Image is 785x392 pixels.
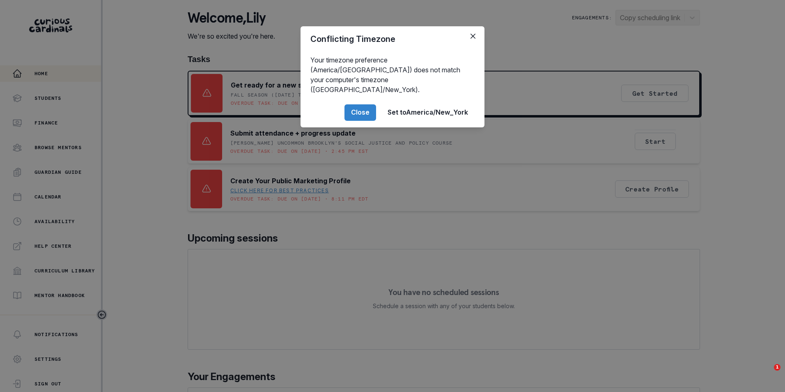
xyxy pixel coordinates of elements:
button: Close [466,30,480,43]
div: Your timezone preference (America/[GEOGRAPHIC_DATA]) does not match your computer's timezone ([GE... [301,52,484,98]
header: Conflicting Timezone [301,26,484,52]
span: 1 [774,364,780,371]
button: Set toAmerica/New_York [381,104,475,121]
button: Close [344,104,376,121]
iframe: Intercom live chat [757,364,777,384]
